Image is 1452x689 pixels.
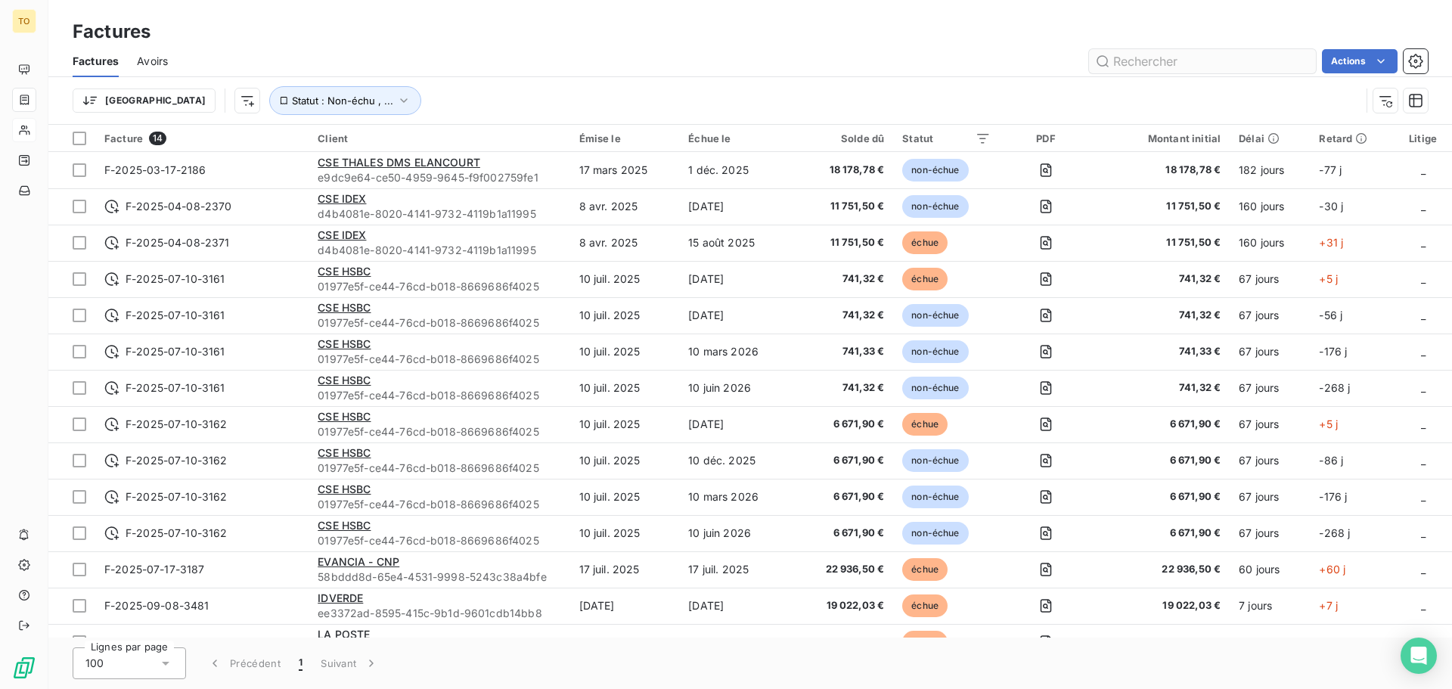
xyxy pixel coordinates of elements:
span: -268 j [1319,526,1350,539]
span: e9dc9e64-ce50-4959-9645-f9f002759fe1 [318,170,560,185]
span: F-2025-07-10-3162 [126,489,228,504]
span: non-échue [902,159,968,182]
span: 6 671,90 € [1101,417,1221,432]
span: F-2025-07-10-3161 [126,380,225,396]
div: Solde dû [799,132,884,144]
span: 11 751,50 € [1101,199,1221,214]
td: 10 juin 2026 [679,515,790,551]
span: -77 j [1319,163,1342,176]
span: 741,33 € [1101,344,1221,359]
span: 6 671,90 € [799,489,884,504]
span: 11 751,50 € [1101,235,1221,250]
span: +31 j [1319,236,1343,249]
td: 67 jours [1230,442,1310,479]
span: Avoirs [137,54,168,69]
span: 1 [299,656,302,671]
span: 01977e5f-ce44-76cd-b018-8669686f4025 [318,352,560,367]
span: 741,32 € [799,380,884,396]
span: F-2025-07-10-3162 [126,417,228,432]
div: Client [318,132,560,144]
span: ee3372ad-8595-415c-9b1d-9601cdb14bb8 [318,606,560,621]
h3: Factures [73,18,150,45]
td: [DATE] [679,406,790,442]
span: F-2025-07-10-3161 [126,272,225,287]
span: -176 j [1319,345,1347,358]
span: 18 178,78 € [799,163,884,178]
input: Rechercher [1089,49,1316,73]
span: F-2025-09-08-3481 [104,599,209,612]
span: non-échue [902,377,968,399]
span: F-2025-09-12-3588 [104,635,209,648]
td: 67 jours [1230,261,1310,297]
span: Factures [73,54,119,69]
span: 6 671,90 € [1101,453,1221,468]
span: 6 671,90 € [1101,489,1221,504]
td: 1 déc. 2025 [679,152,790,188]
td: 67 jours [1230,370,1310,406]
div: PDF [1009,132,1084,144]
span: 6 671,90 € [799,417,884,432]
td: 10 juin 2026 [679,370,790,406]
td: 67 jours [1230,406,1310,442]
span: -268 j [1319,381,1350,394]
span: _ [1421,272,1426,285]
td: [DATE] [679,261,790,297]
span: -176 j [1319,490,1347,503]
button: Précédent [198,647,290,679]
span: CSE HSBC [318,374,371,386]
span: 01977e5f-ce44-76cd-b018-8669686f4025 [318,388,560,403]
td: [DATE] [679,624,790,660]
span: échue [902,558,948,581]
span: CSE HSBC [318,446,371,459]
span: _ [1421,454,1426,467]
td: 67 jours [1230,515,1310,551]
span: 741,32 € [1101,308,1221,323]
td: 10 juil. 2025 [570,406,680,442]
td: 17 juil. 2025 [679,551,790,588]
div: Échue le [688,132,781,144]
span: +5 j [1319,417,1338,430]
div: Litige [1403,132,1443,144]
span: 741,32 € [1101,380,1221,396]
span: -56 j [1319,309,1342,321]
div: Délai [1239,132,1301,144]
button: Suivant [312,647,388,679]
span: 01977e5f-ce44-76cd-b018-8669686f4025 [318,533,560,548]
span: LA POSTE [318,628,370,641]
td: 10 mars 2026 [679,334,790,370]
td: 17 mars 2025 [570,152,680,188]
div: Émise le [579,132,671,144]
td: 10 juil. 2025 [570,261,680,297]
button: Actions [1322,49,1398,73]
div: Retard [1319,132,1385,144]
span: 19 022,03 € [799,598,884,613]
span: Facture [104,132,143,144]
td: [DATE] [570,624,680,660]
span: F-2025-07-10-3162 [126,453,228,468]
span: 741,32 € [799,272,884,287]
td: 160 jours [1230,188,1310,225]
span: non-échue [902,522,968,545]
span: F-2025-07-10-3161 [126,308,225,323]
td: 67 jours [1230,297,1310,334]
span: 01977e5f-ce44-76cd-b018-8669686f4025 [318,279,560,294]
button: 1 [290,647,312,679]
span: 19 022,03 € [1101,598,1221,613]
span: échue [902,413,948,436]
span: 100 [85,656,104,671]
span: +5 j [1319,272,1338,285]
span: +3 j [1319,635,1339,648]
span: _ [1421,309,1426,321]
td: 10 juil. 2025 [570,370,680,406]
span: 741,33 € [799,344,884,359]
td: [DATE] [679,297,790,334]
span: échue [902,594,948,617]
td: 10 juil. 2025 [570,479,680,515]
span: 14 [149,132,166,145]
span: 11 751,50 € [799,199,884,214]
span: 01977e5f-ce44-76cd-b018-8669686f4025 [318,424,560,439]
td: [DATE] [570,588,680,624]
span: 22 936,50 € [1101,562,1221,577]
span: d4b4081e-8020-4141-9732-4119b1a11995 [318,243,560,258]
span: 741,32 € [799,308,884,323]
